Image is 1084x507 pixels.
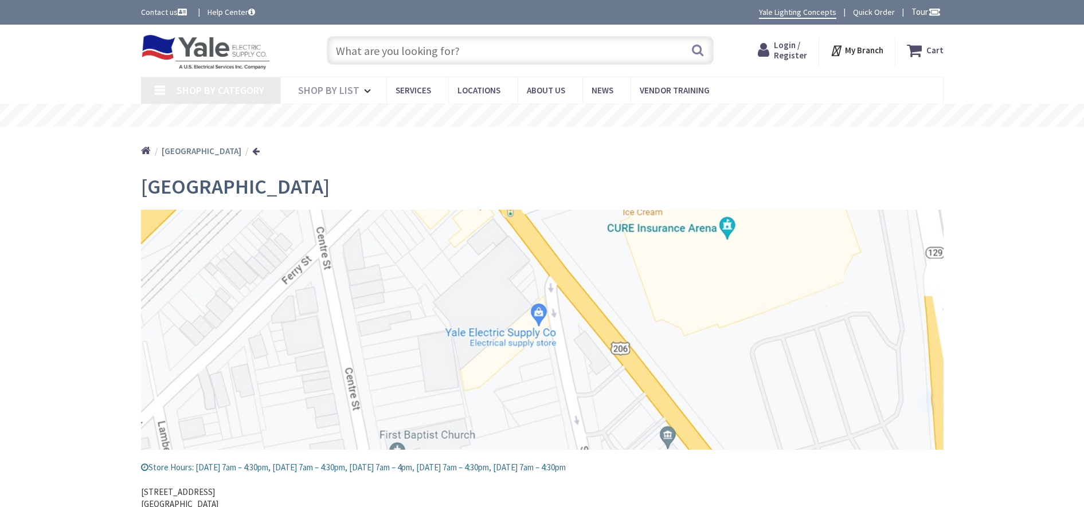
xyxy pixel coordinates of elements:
[141,174,330,199] span: [GEOGRAPHIC_DATA]
[830,40,883,61] div: My Branch
[141,210,944,450] img: Trenton Yale_3.jpg
[911,6,941,17] span: Tour
[640,85,710,96] span: Vendor Training
[298,84,359,97] span: Shop By List
[907,40,944,61] a: Cart
[177,84,264,97] span: Shop By Category
[327,36,714,65] input: What are you looking for?
[141,34,271,70] img: Yale Electric Supply Co.
[457,85,500,96] span: Locations
[396,85,431,96] span: Services
[926,40,944,61] strong: Cart
[853,6,895,18] a: Quick Order
[527,85,565,96] span: About Us
[845,45,883,56] strong: My Branch
[758,40,807,61] a: Login / Register
[774,40,807,61] span: Login / Register
[141,6,189,18] a: Contact us
[592,85,613,96] span: News
[141,462,566,473] span: Store Hours: [DATE] 7am – 4:30pm, [DATE] 7am – 4:30pm, [DATE] 7am – 4pm, [DATE] 7am – 4:30pm, [DA...
[208,6,255,18] a: Help Center
[162,146,241,156] strong: [GEOGRAPHIC_DATA]
[759,6,836,19] a: Yale Lighting Concepts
